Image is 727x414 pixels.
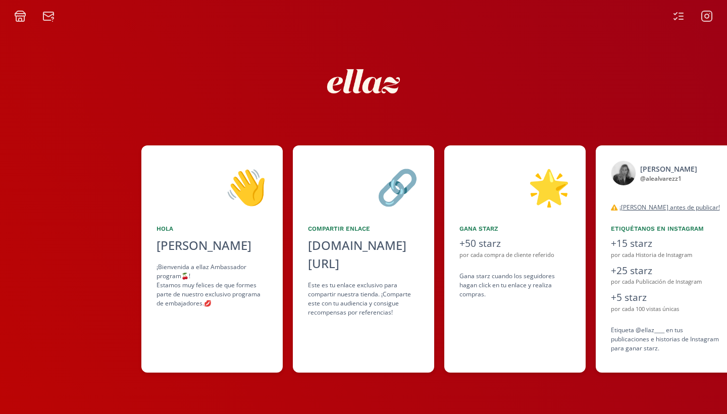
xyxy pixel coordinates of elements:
div: @ alealvarezz1 [640,174,697,183]
div: +50 starz [459,236,570,251]
div: 🌟 [459,161,570,212]
div: [DOMAIN_NAME][URL] [308,236,419,273]
div: por cada 100 vistas únicas [611,305,722,314]
img: 332314520_614314863850976_8619282843276517465_n.jpg [611,161,636,186]
div: Este es tu enlace exclusivo para compartir nuestra tienda. ¡Comparte este con tu audiencia y cons... [308,281,419,317]
img: nKmKAABZpYV7 [318,36,409,127]
div: +5 starz [611,290,722,305]
div: por cada Historia de Instagram [611,251,722,260]
div: ¡Bienvenida a ellaz Ambassador program🍒! Estamos muy felices de que formes parte de nuestro exclu... [157,263,268,308]
div: Etiqueta @ellaz____ en tus publicaciones e historias de Instagram para ganar starz. [611,326,722,353]
div: [PERSON_NAME] [157,236,268,254]
div: Gana starz cuando los seguidores hagan click en tu enlace y realiza compras . [459,272,570,299]
div: Compartir Enlace [308,224,419,233]
div: Gana starz [459,224,570,233]
div: 🔗 [308,161,419,212]
div: +25 starz [611,264,722,278]
div: +15 starz [611,236,722,251]
div: Hola [157,224,268,233]
div: 👋 [157,161,268,212]
div: Etiquétanos en Instagram [611,224,722,233]
u: ¡[PERSON_NAME] antes de publicar! [619,203,720,212]
div: por cada Publicación de Instagram [611,278,722,286]
div: por cada compra de cliente referido [459,251,570,260]
div: [PERSON_NAME] [640,164,697,174]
